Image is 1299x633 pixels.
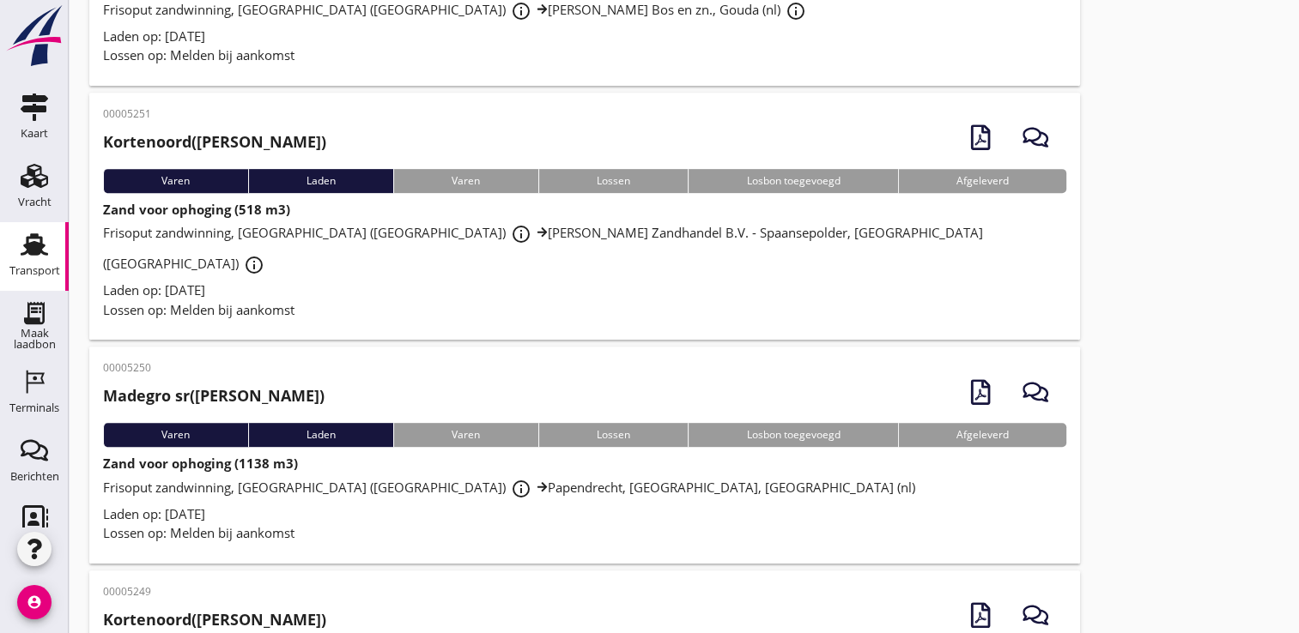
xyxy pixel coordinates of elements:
[10,471,59,482] div: Berichten
[9,402,59,413] div: Terminals
[248,423,394,447] div: Laden
[538,169,689,193] div: Lossen
[103,281,205,298] span: Laden op: [DATE]
[18,196,52,208] div: Vracht
[103,584,326,600] p: 00005249
[9,265,60,276] div: Transport
[103,384,325,407] h2: ([PERSON_NAME])
[103,385,190,406] strong: Madegro sr
[103,130,326,154] h2: ([PERSON_NAME])
[103,201,290,218] strong: Zand voor ophoging (518 m3)
[103,524,294,541] span: Lossen op: Melden bij aankomst
[538,423,689,447] div: Lossen
[3,4,65,68] img: logo-small.a267ee39.svg
[393,423,538,447] div: Varen
[898,423,1067,447] div: Afgeleverd
[103,224,983,272] span: Frisoput zandwinning, [GEOGRAPHIC_DATA] ([GEOGRAPHIC_DATA]) [PERSON_NAME] Zandhandel B.V. - Spaan...
[103,479,915,496] span: Frisoput zandwinning, [GEOGRAPHIC_DATA] ([GEOGRAPHIC_DATA]) Papendrecht, [GEOGRAPHIC_DATA], [GEOG...
[393,169,538,193] div: Varen
[511,224,531,244] i: info_outline
[103,106,326,122] p: 00005251
[103,301,294,318] span: Lossen op: Melden bij aankomst
[511,1,531,21] i: info_outline
[103,423,248,447] div: Varen
[103,455,298,472] strong: Zand voor ophoging (1138 m3)
[103,131,191,152] strong: Kortenoord
[511,479,531,499] i: info_outline
[103,27,205,45] span: Laden op: [DATE]
[688,423,898,447] div: Losbon toegevoegd
[244,255,264,275] i: info_outline
[103,169,248,193] div: Varen
[103,1,811,18] span: Frisoput zandwinning, [GEOGRAPHIC_DATA] ([GEOGRAPHIC_DATA]) [PERSON_NAME] Bos en zn., Gouda (nl)
[17,585,52,619] i: account_circle
[21,128,48,139] div: Kaart
[248,169,394,193] div: Laden
[89,93,1080,341] a: 00005251Kortenoord([PERSON_NAME])VarenLadenVarenLossenLosbon toegevoegdAfgeleverdZand voor ophogi...
[688,169,898,193] div: Losbon toegevoegd
[89,347,1080,564] a: 00005250Madegro sr([PERSON_NAME])VarenLadenVarenLossenLosbon toegevoegdAfgeleverdZand voor ophogi...
[103,609,191,630] strong: Kortenoord
[103,360,325,376] p: 00005250
[103,505,205,522] span: Laden op: [DATE]
[103,608,326,631] h2: ([PERSON_NAME])
[103,46,294,63] span: Lossen op: Melden bij aankomst
[786,1,806,21] i: info_outline
[898,169,1067,193] div: Afgeleverd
